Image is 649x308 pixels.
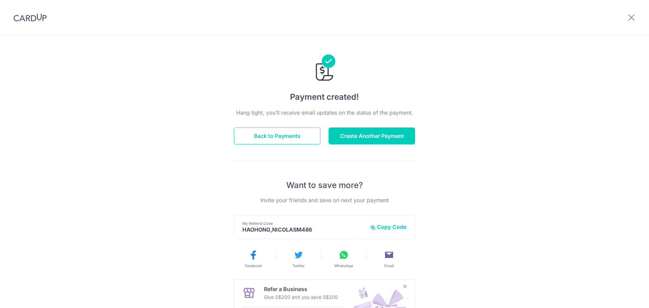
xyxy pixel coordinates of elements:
[370,223,407,230] button: Copy Code
[234,109,415,117] p: Hang tight, you’ll receive email updates on the status of the payment.
[369,250,409,268] button: Email
[384,263,394,268] span: Email
[242,226,365,233] p: HAOHONG,NICOLASM486
[329,127,415,144] button: Create Another Payment
[334,263,353,268] span: WhatsApp
[279,250,318,268] button: Twitter
[264,293,338,301] p: Give S$200 and you save S$200
[245,263,262,268] span: Facebook
[233,250,273,268] button: Facebook
[234,180,415,191] p: Want to save more?
[234,91,415,103] h4: Payment created!
[234,196,415,204] p: Invite your friends and save on next your payment
[234,127,320,144] button: Back to Payments
[14,14,47,22] img: CardUp
[292,263,305,268] span: Twitter
[314,54,335,83] img: Payments
[264,285,338,293] p: Refer a Business
[242,221,365,226] p: My Referral Code
[324,250,364,268] button: WhatsApp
